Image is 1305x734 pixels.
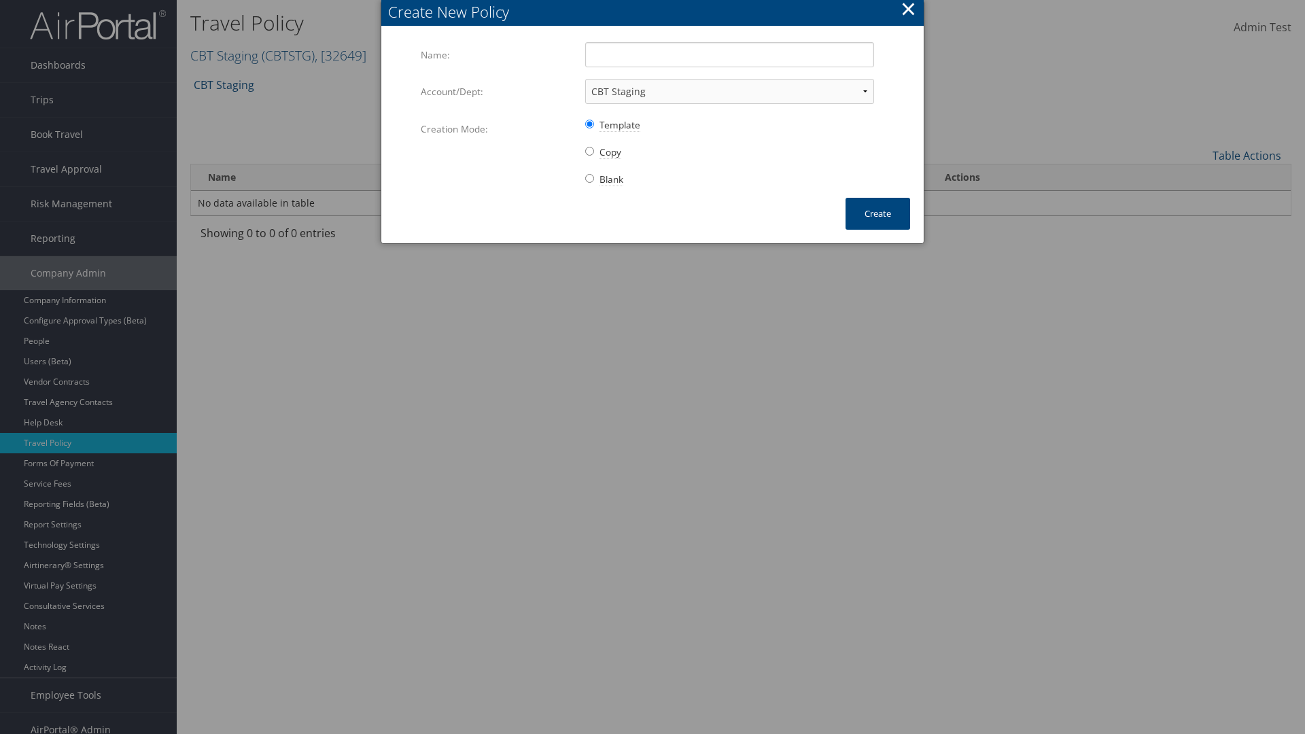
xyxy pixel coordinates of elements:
[599,173,623,186] span: Blank
[388,1,924,22] div: Create New Policy
[421,42,575,68] label: Name:
[599,118,640,132] span: Template
[421,79,575,105] label: Account/Dept:
[846,198,910,230] button: Create
[599,145,621,159] span: Copy
[421,116,575,142] label: Creation Mode:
